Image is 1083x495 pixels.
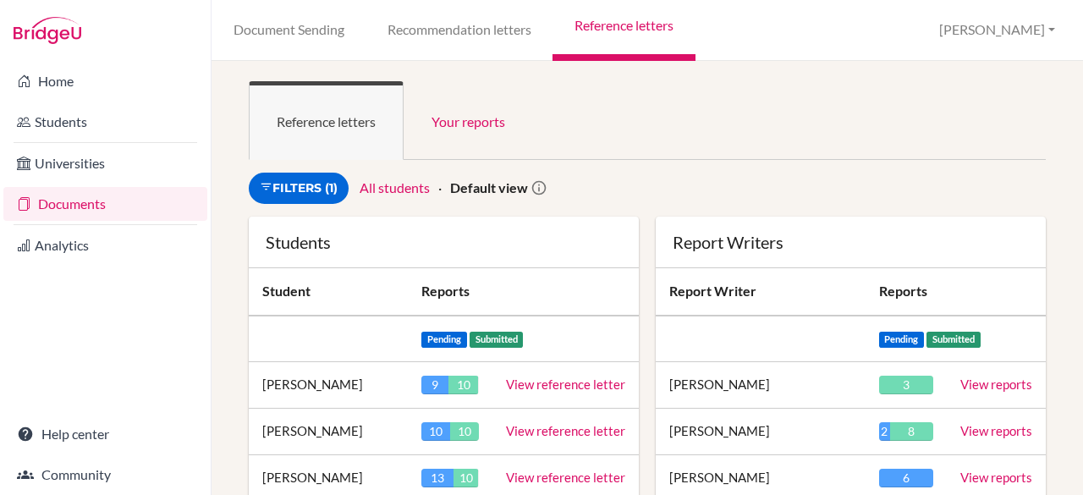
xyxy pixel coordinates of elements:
[3,417,207,451] a: Help center
[3,187,207,221] a: Documents
[3,228,207,262] a: Analytics
[879,376,933,394] div: 3
[408,268,639,316] th: Reports
[404,81,533,160] a: Your reports
[454,469,478,487] div: 10
[890,422,933,441] div: 8
[450,422,479,441] div: 10
[3,64,207,98] a: Home
[932,14,1063,46] button: [PERSON_NAME]
[249,409,408,455] td: [PERSON_NAME]
[926,332,981,348] span: Submitted
[421,469,454,487] div: 13
[673,234,1029,250] div: Report Writers
[249,81,404,160] a: Reference letters
[3,105,207,139] a: Students
[960,470,1032,485] a: View reports
[360,179,430,195] a: All students
[960,377,1032,392] a: View reports
[656,362,866,409] td: [PERSON_NAME]
[470,332,524,348] span: Submitted
[506,423,625,438] a: View reference letter
[960,423,1032,438] a: View reports
[448,376,478,394] div: 10
[506,470,625,485] a: View reference letter
[421,422,450,441] div: 10
[14,17,81,44] img: Bridge-U
[879,469,933,487] div: 6
[421,332,467,348] span: Pending
[421,376,448,394] div: 9
[506,377,625,392] a: View reference letter
[249,268,408,316] th: Student
[3,146,207,180] a: Universities
[450,179,528,195] strong: Default view
[879,332,925,348] span: Pending
[656,409,866,455] td: [PERSON_NAME]
[249,362,408,409] td: [PERSON_NAME]
[879,422,890,441] div: 2
[266,234,622,250] div: Students
[656,268,866,316] th: Report Writer
[3,458,207,492] a: Community
[866,268,947,316] th: Reports
[249,173,349,204] a: Filters (1)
